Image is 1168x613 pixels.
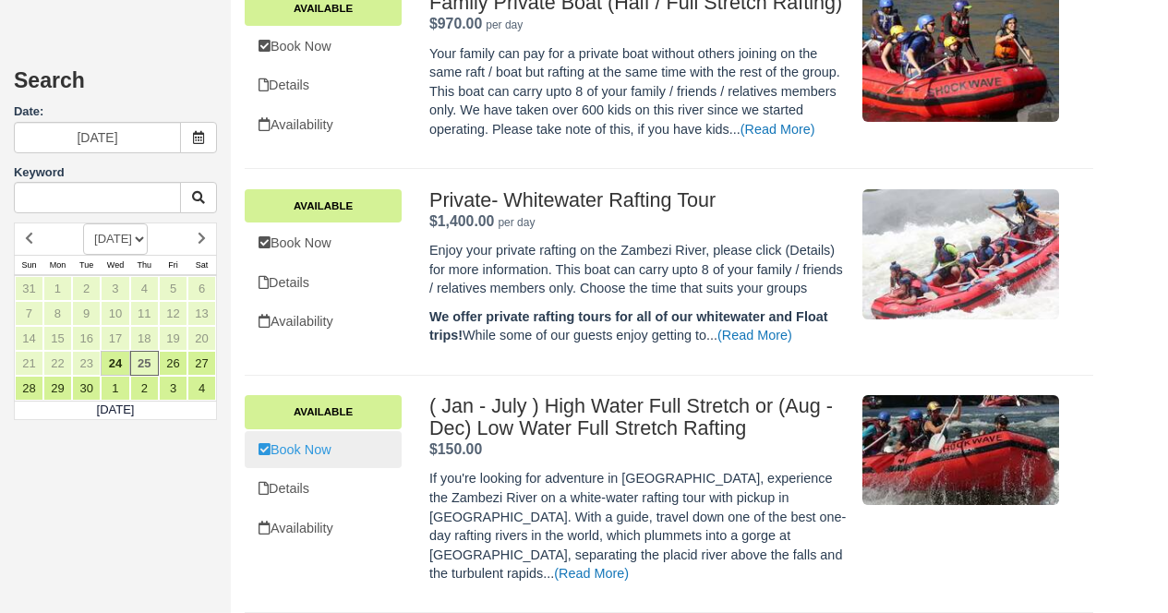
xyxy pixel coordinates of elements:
a: (Read More) [554,566,629,581]
a: 29 [43,376,72,401]
a: 27 [187,351,216,376]
a: 23 [72,351,101,376]
span: $1,400.00 [429,213,494,229]
a: 7 [15,301,43,326]
th: Thu [130,255,159,275]
a: 25 [130,351,159,376]
a: (Read More) [717,328,792,343]
h2: Private- Whitewater Rafting Tour [429,189,849,211]
label: Keyword [14,165,65,179]
span: $970.00 [429,16,482,31]
a: 5 [159,276,187,301]
th: Tue [72,255,101,275]
a: 6 [187,276,216,301]
th: Wed [101,255,129,275]
a: Availability [245,106,402,144]
em: per day [486,18,523,31]
a: Book Now [245,224,402,262]
a: 3 [159,376,187,401]
a: 18 [130,326,159,351]
a: 3 [101,276,129,301]
strong: We offer private rafting tours for all of our whitewater and Float trips! [429,309,828,343]
a: Available [245,189,402,222]
th: Sat [187,255,216,275]
a: Details [245,264,402,302]
a: 8 [43,301,72,326]
label: Date: [14,103,217,121]
th: Mon [43,255,72,275]
a: 17 [101,326,129,351]
p: While some of our guests enjoy getting to... [429,307,849,345]
a: 2 [130,376,159,401]
a: 14 [15,326,43,351]
em: per day [498,216,535,229]
a: 24 [101,351,129,376]
a: Availability [245,510,402,547]
strong: Price: $970 [429,16,482,31]
a: 22 [43,351,72,376]
a: 11 [130,301,159,326]
a: 28 [15,376,43,401]
a: 12 [159,301,187,326]
span: $150.00 [429,441,482,457]
a: (Read More) [741,122,815,137]
a: 1 [101,376,129,401]
a: Book Now [245,28,402,66]
strong: Price: $1,400 [429,213,494,229]
p: Enjoy your private rafting on the Zambezi River, please click (Details) for more information. Thi... [429,241,849,298]
a: 4 [130,276,159,301]
a: 4 [187,376,216,401]
td: [DATE] [15,401,217,419]
a: 1 [43,276,72,301]
a: 9 [72,301,101,326]
a: 13 [187,301,216,326]
a: 20 [187,326,216,351]
a: Details [245,66,402,104]
p: If you're looking for adventure in [GEOGRAPHIC_DATA], experience the Zambezi River on a white-wat... [429,469,849,583]
th: Fri [159,255,187,275]
strong: Price: $150 [429,441,482,457]
a: 21 [15,351,43,376]
a: 26 [159,351,187,376]
h2: Search [14,69,217,103]
p: Your family can pay for a private boat without others joining on the same raft / boat but rafting... [429,44,849,139]
a: Availability [245,303,402,341]
a: 19 [159,326,187,351]
a: Book Now [245,431,402,469]
a: Details [245,470,402,508]
a: 15 [43,326,72,351]
img: M164-1 [862,189,1058,319]
img: M104-3 [862,395,1058,505]
h2: ( Jan - July ) High Water Full Stretch or (Aug - Dec) Low Water Full Stretch Rafting [429,395,849,439]
a: 2 [72,276,101,301]
a: 30 [72,376,101,401]
a: 10 [101,301,129,326]
a: 31 [15,276,43,301]
a: Available [245,395,402,428]
a: 16 [72,326,101,351]
button: Keyword Search [180,182,217,213]
th: Sun [15,255,43,275]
